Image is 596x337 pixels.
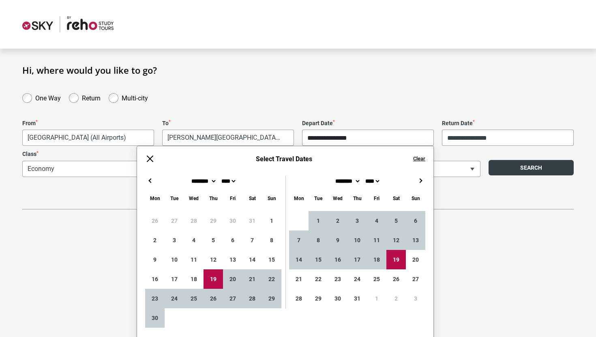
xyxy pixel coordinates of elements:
button: Clear [413,155,425,162]
div: 24 [347,269,367,289]
div: 23 [145,289,165,308]
div: 16 [328,250,347,269]
div: 3 [347,211,367,230]
div: 3 [406,289,425,308]
div: 30 [328,289,347,308]
div: Wednesday [184,194,204,203]
div: 12 [204,250,223,269]
div: Sunday [262,194,281,203]
span: Florence, Italy [162,130,294,146]
div: 25 [184,289,204,308]
div: 28 [242,289,262,308]
div: 18 [184,269,204,289]
span: Economy [23,161,247,177]
div: 8 [262,230,281,250]
div: 20 [223,269,242,289]
div: 26 [204,289,223,308]
div: 5 [204,230,223,250]
div: 15 [262,250,281,269]
div: Friday [223,194,242,203]
div: 31 [242,211,262,230]
div: 14 [289,250,309,269]
div: 22 [309,269,328,289]
div: 9 [328,230,347,250]
div: 11 [184,250,204,269]
div: 22 [262,269,281,289]
div: Sunday [406,194,425,203]
div: 29 [204,211,223,230]
div: 7 [289,230,309,250]
div: 26 [386,269,406,289]
label: From [22,120,154,127]
label: Multi-city [122,92,148,102]
div: 28 [289,289,309,308]
div: 26 [145,211,165,230]
label: Class [22,151,247,158]
div: 4 [184,230,204,250]
div: 6 [406,211,425,230]
div: 25 [367,269,386,289]
div: Friday [367,194,386,203]
div: 19 [386,250,406,269]
div: 1 [309,211,328,230]
div: 18 [367,250,386,269]
span: Melbourne, Australia [22,130,154,146]
div: 28 [184,211,204,230]
div: 8 [309,230,328,250]
div: 6 [223,230,242,250]
div: Thursday [347,194,367,203]
div: Wednesday [328,194,347,203]
div: 21 [289,269,309,289]
div: 23 [328,269,347,289]
button: → [416,176,425,186]
div: Tuesday [309,194,328,203]
div: 10 [347,230,367,250]
div: 17 [165,269,184,289]
div: 16 [145,269,165,289]
div: 13 [223,250,242,269]
div: 7 [242,230,262,250]
div: 21 [242,269,262,289]
label: To [162,120,294,127]
label: One Way [35,92,61,102]
button: ← [145,176,155,186]
label: Return Date [442,120,574,127]
div: 17 [347,250,367,269]
div: 2 [328,211,347,230]
div: 30 [223,211,242,230]
div: 2 [386,289,406,308]
div: Monday [145,194,165,203]
div: 1 [367,289,386,308]
div: 13 [406,230,425,250]
div: 1 [262,211,281,230]
div: Saturday [242,194,262,203]
div: 27 [165,211,184,230]
div: 9 [145,250,165,269]
div: 20 [406,250,425,269]
div: 24 [165,289,184,308]
div: Thursday [204,194,223,203]
label: Return [82,92,101,102]
button: Search [489,160,574,175]
div: 10 [165,250,184,269]
div: 2 [145,230,165,250]
span: Florence, Italy [163,130,294,145]
div: 29 [262,289,281,308]
div: Saturday [386,194,406,203]
div: 31 [347,289,367,308]
div: 29 [309,289,328,308]
div: 30 [145,308,165,328]
div: 14 [242,250,262,269]
div: 27 [406,269,425,289]
div: 15 [309,250,328,269]
div: 19 [204,269,223,289]
div: 4 [367,211,386,230]
div: 12 [386,230,406,250]
div: Monday [289,194,309,203]
span: Economy [22,161,247,177]
h6: Select Travel Dates [163,155,405,163]
h1: Hi, where would you like to go? [22,65,574,75]
div: 27 [223,289,242,308]
div: Tuesday [165,194,184,203]
label: Depart Date [302,120,434,127]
